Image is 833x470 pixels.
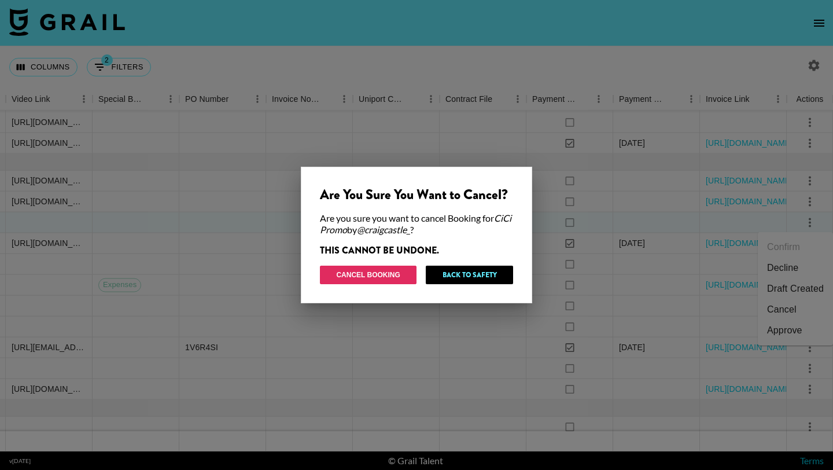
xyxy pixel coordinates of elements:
[357,224,410,235] em: @ craigcastle_
[320,186,513,203] div: Are You Sure You Want to Cancel?
[320,212,511,235] em: CiCi Promo
[426,266,513,284] button: Back to Safety
[320,245,513,256] div: THIS CANNOT BE UNDONE.
[320,212,513,236] div: Are you sure you want to cancel Booking for by ?
[320,266,417,284] button: Cancel Booking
